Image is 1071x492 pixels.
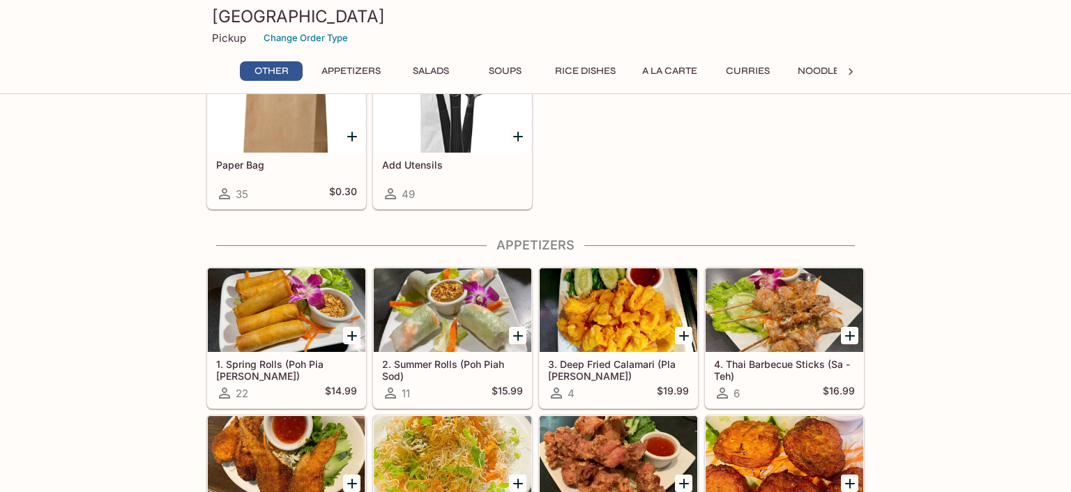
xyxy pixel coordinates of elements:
[208,69,365,153] div: Paper Bag
[257,27,354,49] button: Change Order Type
[706,268,863,352] div: 4. Thai Barbecue Sticks (Sa - Teh)
[374,69,531,153] div: Add Utensils
[568,387,575,400] span: 4
[539,268,698,408] a: 3. Deep Fried Calamari (Pla [PERSON_NAME])4$19.99
[343,327,360,344] button: Add 1. Spring Rolls (Poh Pia Tod)
[635,61,705,81] button: A La Carte
[473,61,536,81] button: Soups
[714,358,855,381] h5: 4. Thai Barbecue Sticks (Sa - Teh)
[374,268,531,352] div: 2. Summer Rolls (Poh Piah Sod)
[790,61,853,81] button: Noodles
[236,187,248,201] span: 35
[216,358,357,381] h5: 1. Spring Rolls (Poh Pia [PERSON_NAME])
[212,31,246,45] p: Pickup
[343,475,360,492] button: Add 5. Stuffed Chicken Wing
[236,387,248,400] span: 22
[841,327,858,344] button: Add 4. Thai Barbecue Sticks (Sa - Teh)
[212,6,859,27] h3: [GEOGRAPHIC_DATA]
[325,385,357,401] h5: $14.99
[657,385,689,401] h5: $19.99
[240,61,303,81] button: Other
[400,61,462,81] button: Salads
[509,327,526,344] button: Add 2. Summer Rolls (Poh Piah Sod)
[734,387,740,400] span: 6
[716,61,779,81] button: Curries
[314,61,388,81] button: Appetizers
[509,128,526,145] button: Add Add Utensils
[823,385,855,401] h5: $16.99
[841,475,858,492] button: Add 8. Fried Fish Patties (Tod Mun Pla)
[509,475,526,492] button: Add 6. Sweet Crispy Noodles (Mee Krob)
[382,358,523,381] h5: 2. Summer Rolls (Poh Piah Sod)
[207,68,366,209] a: Paper Bag35$0.30
[206,238,865,253] h4: Appetizers
[329,185,357,202] h5: $0.30
[675,327,692,344] button: Add 3. Deep Fried Calamari (Pla Meuk Tod)
[208,268,365,352] div: 1. Spring Rolls (Poh Pia Tod)
[382,159,523,171] h5: Add Utensils
[216,159,357,171] h5: Paper Bag
[373,268,532,408] a: 2. Summer Rolls (Poh Piah Sod)11$15.99
[373,68,532,209] a: Add Utensils49
[343,128,360,145] button: Add Paper Bag
[675,475,692,492] button: Add 7. Fried Chicken (Gai Tod)
[207,268,366,408] a: 1. Spring Rolls (Poh Pia [PERSON_NAME])22$14.99
[492,385,523,401] h5: $15.99
[548,358,689,381] h5: 3. Deep Fried Calamari (Pla [PERSON_NAME])
[402,187,415,201] span: 49
[402,387,410,400] span: 11
[705,268,864,408] a: 4. Thai Barbecue Sticks (Sa - Teh)6$16.99
[547,61,623,81] button: Rice Dishes
[540,268,697,352] div: 3. Deep Fried Calamari (Pla Meuk Tod)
